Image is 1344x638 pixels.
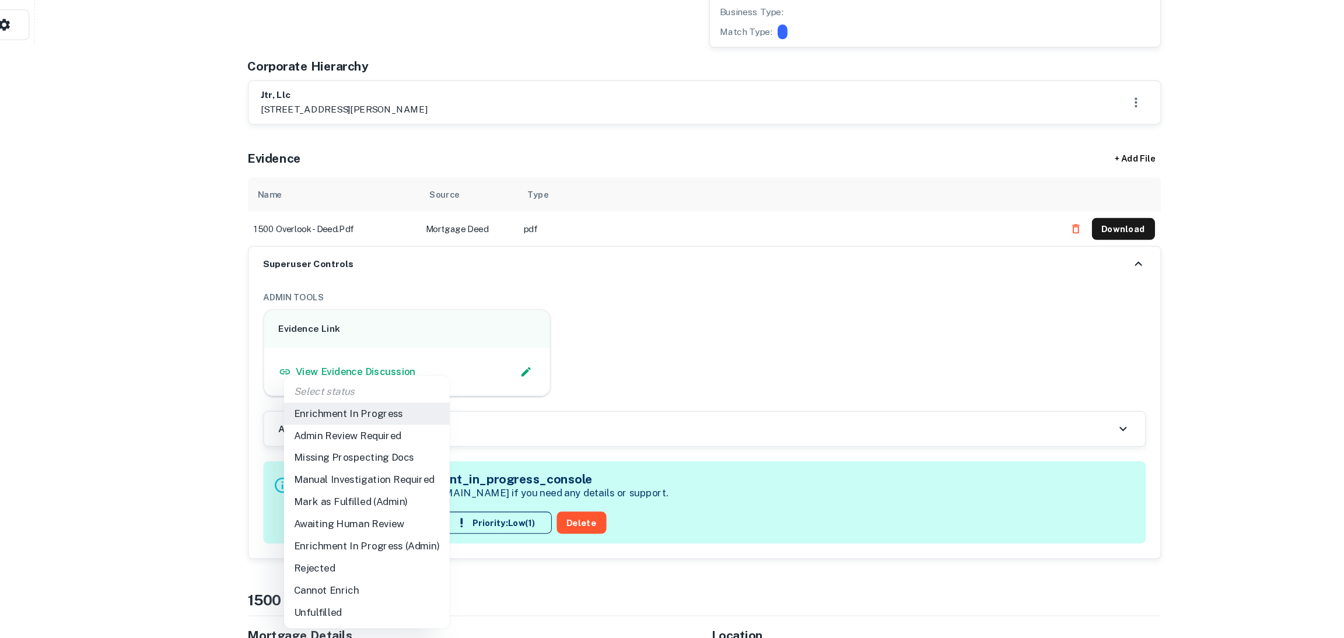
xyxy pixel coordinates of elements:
[295,561,453,582] li: Rejected
[295,603,453,624] li: Unfulfilled
[295,540,453,561] li: Enrichment In Progress (Admin)
[295,414,453,435] li: Enrichment In Progress
[295,519,453,540] li: Awaiting Human Review
[295,498,453,519] li: Mark as Fulfilled (Admin)
[295,477,453,498] li: Manual Investigation Required
[295,435,453,456] li: Admin Review Required
[295,582,453,603] li: Cannot Enrich
[1286,545,1344,601] iframe: Chat Widget
[295,456,453,477] li: Missing Prospecting Docs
